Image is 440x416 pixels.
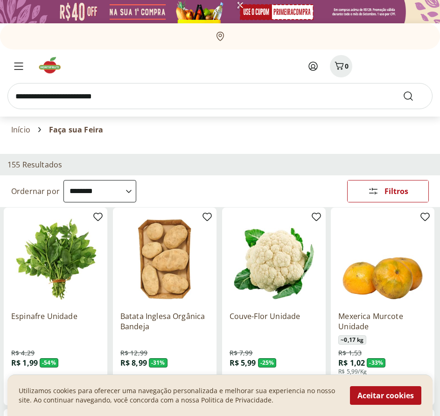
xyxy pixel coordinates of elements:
[11,215,100,304] img: Espinafre Unidade
[19,386,339,405] p: Utilizamos cookies para oferecer uma navegação personalizada e melhorar sua experiencia no nosso ...
[338,311,427,332] a: Mexerica Murcote Unidade
[330,55,352,77] button: Carrinho
[7,55,30,77] button: Menu
[7,83,433,109] input: search
[230,358,256,368] span: R$ 5,99
[338,335,366,345] span: ~ 0,17 kg
[350,386,421,405] button: Aceitar cookies
[258,358,277,367] span: - 25 %
[40,358,58,367] span: - 54 %
[384,187,408,195] span: Filtros
[49,125,103,134] span: Faça sua Feira
[403,90,425,102] button: Submit Search
[338,368,367,375] span: R$ 5,99/Kg
[11,311,100,332] a: Espinafre Unidade
[338,348,362,358] span: R$ 1,53
[7,159,62,170] h2: 155 Resultados
[367,358,385,367] span: - 33 %
[230,311,318,332] a: Couve-Flor Unidade
[368,186,379,197] svg: Abrir Filtros
[338,215,427,304] img: Mexerica Murcote Unidade
[120,311,209,332] a: Batata Inglesa Orgânica Bandeja
[120,215,209,304] img: Batata Inglesa Orgânica Bandeja
[11,348,35,358] span: R$ 4,29
[11,186,60,196] label: Ordernar por
[230,215,318,304] img: Couve-Flor Unidade
[347,180,429,202] button: Filtros
[11,358,38,368] span: R$ 1,99
[338,358,365,368] span: R$ 1,02
[120,358,147,368] span: R$ 8,99
[120,348,147,358] span: R$ 12,99
[11,125,30,134] a: Início
[149,358,168,367] span: - 31 %
[37,56,69,75] img: Hortifruti
[345,62,349,70] span: 0
[230,348,253,358] span: R$ 7,99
